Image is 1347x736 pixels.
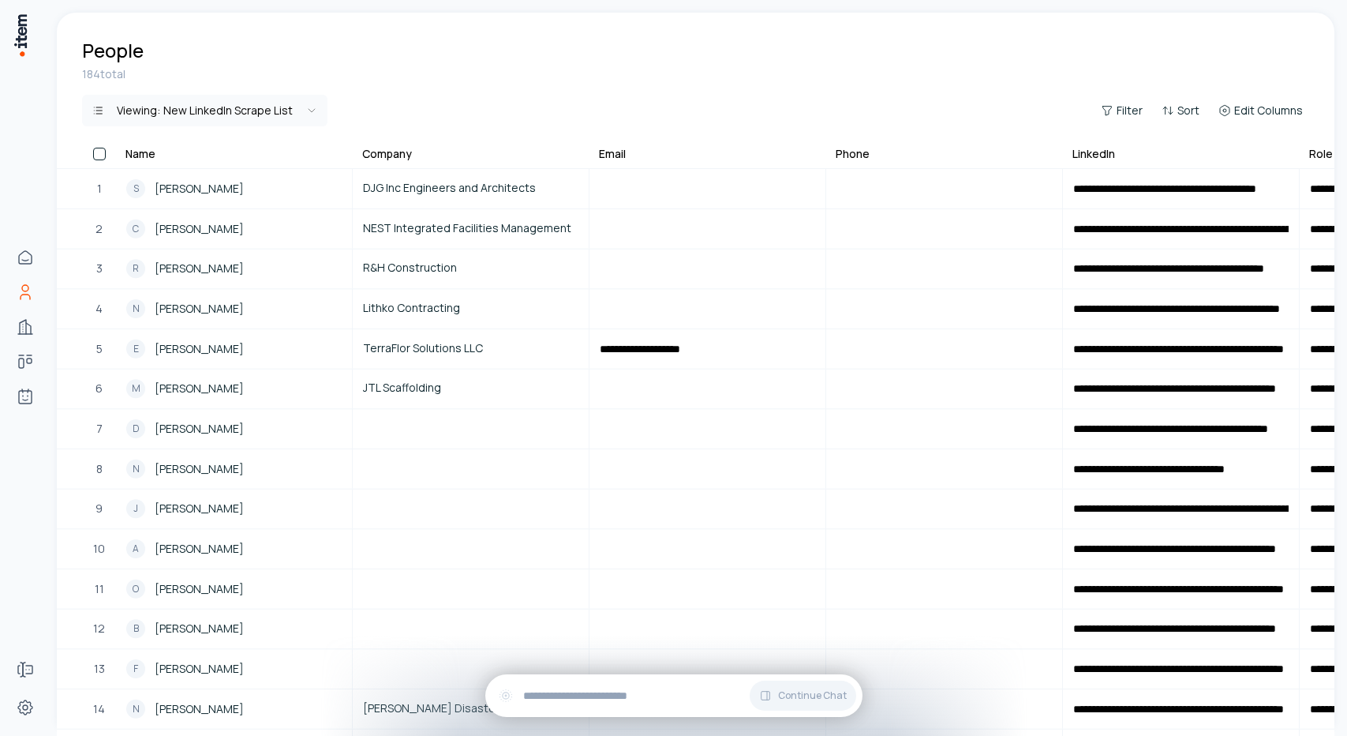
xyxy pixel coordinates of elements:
span: [PERSON_NAME] [155,660,244,678]
span: [PERSON_NAME] [155,580,244,598]
span: DJG Inc Engineers and Architects [363,179,578,197]
div: D [126,419,145,438]
div: LinkedIn [1072,146,1115,162]
span: [PERSON_NAME] [155,500,244,517]
span: 5 [96,340,103,358]
div: Role [1309,146,1333,162]
a: TerraFlor Solutions LLC [354,330,588,368]
div: Phone [836,146,870,162]
span: NEST Integrated Facilities Management [363,220,578,237]
h1: People [82,38,144,63]
a: Deals [9,346,41,377]
span: [PERSON_NAME] [155,300,244,317]
div: N [126,460,145,479]
span: 7 [96,420,103,437]
button: Filter [1094,100,1149,122]
span: 11 [95,580,104,598]
a: NEST Integrated Facilities Management [354,210,588,248]
div: Continue Chat [485,674,862,717]
span: 6 [95,380,103,397]
a: A[PERSON_NAME] [117,530,351,568]
div: Name [125,146,155,162]
span: [PERSON_NAME] [155,340,244,358]
div: S [126,179,145,198]
span: Edit Columns [1234,103,1303,118]
div: F [126,659,145,678]
div: Company [362,146,412,162]
span: [PERSON_NAME] [155,260,244,277]
span: Continue Chat [778,689,847,702]
span: TerraFlor Solutions LLC [363,340,578,357]
span: JTL Scaffolding [363,379,578,396]
span: 13 [94,660,105,678]
div: 184 total [82,66,1309,82]
a: Forms [9,654,41,685]
span: Filter [1117,103,1143,118]
div: R [126,259,145,278]
span: 12 [93,620,105,637]
div: N [126,299,145,318]
span: 14 [93,700,105,718]
a: N[PERSON_NAME] [117,690,351,728]
span: 4 [95,300,103,317]
div: O [126,580,145,599]
span: Sort [1177,103,1199,118]
div: J [126,499,145,518]
span: Lithko Contracting [363,299,578,317]
div: N [126,700,145,719]
a: JTL Scaffolding [354,370,588,407]
div: A [126,539,145,558]
a: O[PERSON_NAME] [117,570,351,608]
button: Edit Columns [1212,100,1309,122]
span: 10 [93,540,105,558]
div: C [126,220,145,238]
a: Companies [9,311,41,343]
span: [PERSON_NAME] [155,460,244,478]
span: [PERSON_NAME] [155,380,244,397]
img: Item Brain Logo [13,13,28,58]
div: Viewing: [117,103,293,118]
a: R&H Construction [354,250,588,287]
a: N[PERSON_NAME] [117,450,351,488]
a: C[PERSON_NAME] [117,210,351,248]
a: J[PERSON_NAME] [117,490,351,528]
a: E[PERSON_NAME] [117,330,351,368]
span: [PERSON_NAME] [155,220,244,238]
span: 1 [97,180,102,197]
span: 8 [96,460,103,478]
span: 2 [95,220,103,238]
div: B [126,619,145,638]
div: Email [599,146,626,162]
a: DJG Inc Engineers and Architects [354,170,588,208]
a: R[PERSON_NAME] [117,250,351,287]
a: Agents [9,381,41,412]
a: N[PERSON_NAME] [117,290,351,328]
a: F[PERSON_NAME] [117,650,351,688]
div: E [126,340,145,359]
a: People [9,276,41,308]
a: M[PERSON_NAME] [117,370,351,407]
a: Home [9,242,41,273]
a: Lithko Contracting [354,290,588,328]
span: [PERSON_NAME] [155,700,244,718]
a: Settings [9,692,41,723]
div: M [126,379,145,398]
span: 3 [96,260,103,277]
span: 9 [95,500,103,517]
span: R&H Construction [363,259,578,276]
a: [PERSON_NAME] Disaster Recovery [354,690,588,728]
span: [PERSON_NAME] [155,620,244,637]
span: [PERSON_NAME] [155,540,244,558]
span: [PERSON_NAME] [155,420,244,437]
a: D[PERSON_NAME] [117,410,351,448]
button: Continue Chat [750,681,856,711]
span: [PERSON_NAME] Disaster Recovery [363,700,578,717]
a: B[PERSON_NAME] [117,610,351,648]
span: [PERSON_NAME] [155,180,244,197]
button: Sort [1155,100,1206,122]
a: S[PERSON_NAME] [117,170,351,208]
